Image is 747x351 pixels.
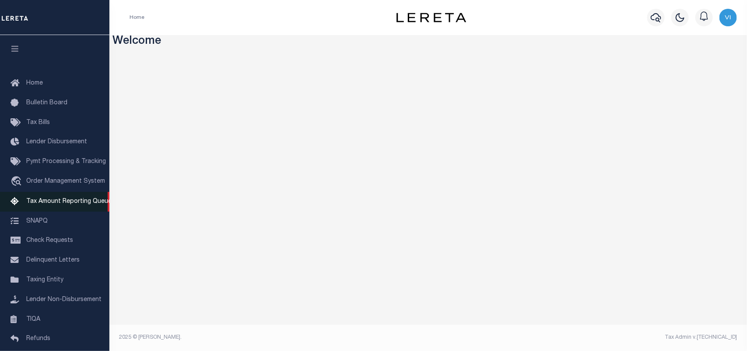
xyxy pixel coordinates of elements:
[26,178,105,184] span: Order Management System
[719,9,737,26] img: svg+xml;base64,PHN2ZyB4bWxucz0iaHR0cDovL3d3dy53My5vcmcvMjAwMC9zdmciIHBvaW50ZXItZXZlbnRzPSJub25lIi...
[435,333,737,341] div: Tax Admin v.[TECHNICAL_ID]
[26,238,73,244] span: Check Requests
[26,199,112,205] span: Tax Amount Reporting Queue
[396,13,466,22] img: logo-dark.svg
[26,297,102,303] span: Lender Non-Disbursement
[130,14,144,21] li: Home
[26,139,87,145] span: Lender Disbursement
[26,159,106,165] span: Pymt Processing & Tracking
[113,35,744,49] h3: Welcome
[26,316,40,322] span: TIQA
[11,176,25,188] i: travel_explore
[26,80,43,86] span: Home
[26,257,80,263] span: Delinquent Letters
[26,120,50,126] span: Tax Bills
[26,100,67,106] span: Bulletin Board
[26,336,50,342] span: Refunds
[26,218,48,224] span: SNAPQ
[113,333,428,341] div: 2025 © [PERSON_NAME].
[26,277,63,283] span: Taxing Entity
